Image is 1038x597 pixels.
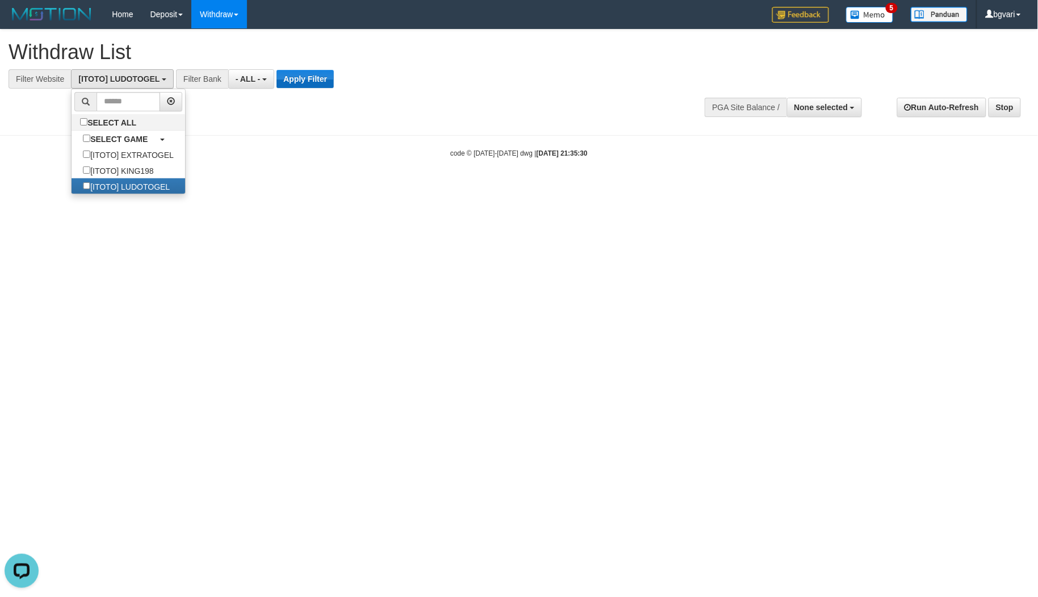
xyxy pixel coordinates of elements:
div: Filter Bank [176,69,228,89]
label: SELECT ALL [72,114,148,130]
a: Stop [989,98,1021,117]
input: [ITOTO] EXTRATOGEL [83,151,90,158]
label: [ITOTO] EXTRATOGEL [72,147,185,162]
small: code © [DATE]-[DATE] dwg | [450,149,588,157]
input: [ITOTO] LUDOTOGEL [83,182,90,190]
span: - ALL - [236,74,261,84]
span: [ITOTO] LUDOTOGEL [78,74,160,84]
img: Button%20Memo.svg [846,7,894,23]
img: panduan.png [911,7,968,22]
div: Filter Website [9,69,71,89]
div: PGA Site Balance / [705,98,786,117]
button: Apply Filter [277,70,334,88]
b: SELECT GAME [90,135,148,144]
img: Feedback.jpg [772,7,829,23]
input: SELECT GAME [83,135,90,142]
label: [ITOTO] KING198 [72,162,165,178]
button: [ITOTO] LUDOTOGEL [71,69,174,89]
button: - ALL - [228,69,274,89]
button: Open LiveChat chat widget [5,5,39,39]
button: None selected [787,98,863,117]
input: [ITOTO] KING198 [83,166,90,174]
strong: [DATE] 21:35:30 [537,149,588,157]
input: SELECT ALL [80,118,87,126]
img: MOTION_logo.png [9,6,95,23]
a: Run Auto-Refresh [897,98,986,117]
span: 5 [886,3,898,13]
h1: Withdraw List [9,41,681,64]
span: None selected [794,103,848,112]
label: [ITOTO] LUDOTOGEL [72,178,181,194]
a: SELECT GAME [72,131,185,147]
